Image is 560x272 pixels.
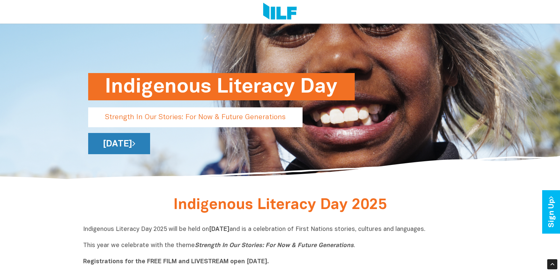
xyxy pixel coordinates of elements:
[263,3,296,21] img: Logo
[547,259,557,269] div: Scroll Back to Top
[105,73,338,100] h1: Indigenous Literacy Day
[173,198,387,212] span: Indigenous Literacy Day 2025
[88,133,150,154] a: [DATE]
[83,226,477,266] p: Indigenous Literacy Day 2025 will be held on and is a celebration of First Nations stories, cultu...
[88,107,303,127] p: Strength In Our Stories: For Now & Future Generations
[83,259,269,265] b: Registrations for the FREE FILM and LIVESTREAM open [DATE].
[209,227,230,232] b: [DATE]
[195,243,354,248] i: Strength In Our Stories: For Now & Future Generations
